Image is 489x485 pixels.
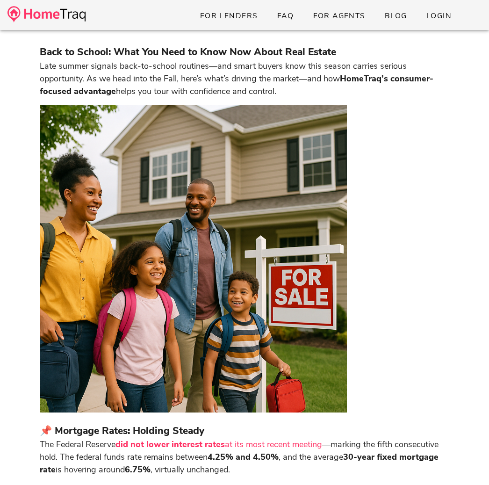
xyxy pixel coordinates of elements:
[426,11,452,21] span: Login
[40,105,347,413] img: Back-To-school-2-copy.png
[115,439,322,450] a: did not lower interest ratesat its most recent meeting
[115,439,225,450] strong: did not lower interest rates
[312,11,365,21] span: For Agents
[305,7,373,24] a: For Agents
[384,11,407,21] span: Blog
[418,7,459,24] a: Login
[40,73,433,97] strong: HomeTraq’s consumer-focused advantage
[208,451,279,463] strong: 4.25% and 4.50%
[192,7,266,24] a: For Lenders
[125,464,151,475] strong: 6.75%
[40,45,449,60] h3: Back to School: What You Need to Know Now About Real Estate
[377,7,415,24] a: Blog
[269,7,302,24] a: FAQ
[7,6,86,22] img: desktop-logo.34a1112.png
[277,11,294,21] span: FAQ
[40,438,449,476] p: The Federal Reserve —marking the fifth consecutive hold. The federal funds rate remains between ,...
[40,60,449,98] p: Late summer signals back-to-school routines—and smart buyers know this season carries serious opp...
[40,424,449,439] h3: 📌 Mortgage Rates: Holding Steady
[200,11,258,21] span: For Lenders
